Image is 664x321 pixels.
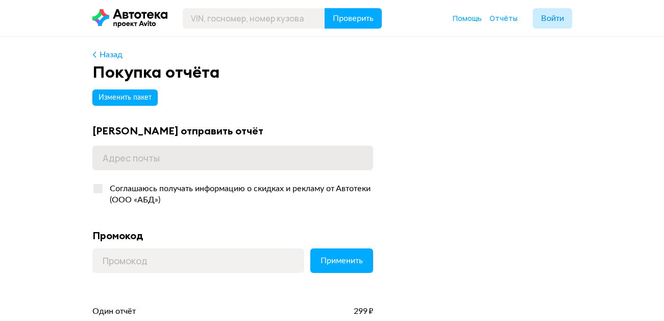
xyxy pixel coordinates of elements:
button: Применить [310,248,373,273]
button: Проверить [325,8,382,29]
div: Соглашаюсь получать информацию о скидках и рекламу от Автотеки (ООО «АБД») [104,183,373,205]
input: Промокод [92,248,304,273]
span: Изменить пакет [99,94,152,101]
div: [PERSON_NAME] отправить отчёт [92,124,373,137]
span: Применить [321,257,363,265]
div: Покупка отчёта [92,63,572,81]
span: Проверить [333,14,374,22]
span: 299 ₽ [354,306,373,317]
input: VIN, госномер, номер кузова [183,8,325,29]
button: Войти [533,8,572,29]
span: Один отчёт [92,306,136,317]
a: Отчёты [489,13,518,24]
div: Промокод [92,229,373,242]
input: Адрес почты [92,146,373,170]
span: Войти [541,14,564,22]
button: Изменить пакет [92,89,158,106]
a: Помощь [453,13,482,24]
div: Назад [100,49,122,60]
